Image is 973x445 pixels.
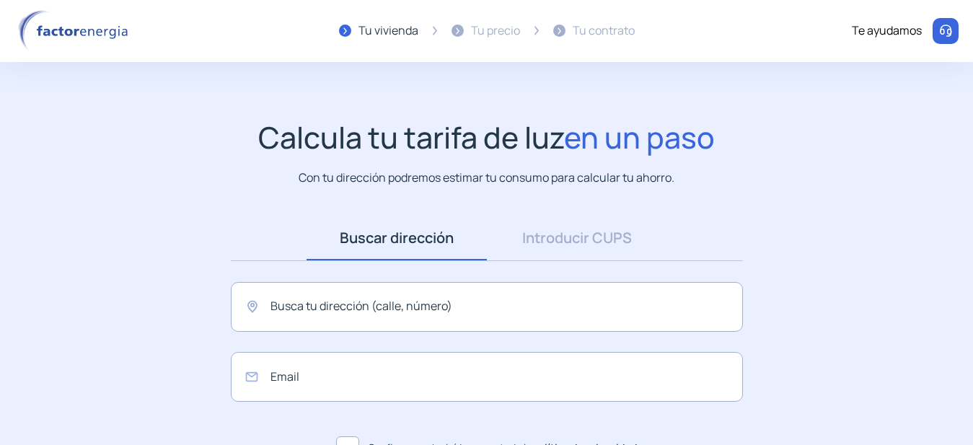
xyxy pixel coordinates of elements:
img: llamar [938,24,953,38]
span: en un paso [564,117,715,157]
a: Introducir CUPS [487,216,667,260]
div: Tu contrato [573,22,635,40]
a: Buscar dirección [307,216,487,260]
h1: Calcula tu tarifa de luz [258,120,715,155]
img: logo factor [14,10,137,52]
div: Tu vivienda [358,22,418,40]
p: Con tu dirección podremos estimar tu consumo para calcular tu ahorro. [299,169,674,187]
div: Te ayudamos [852,22,922,40]
div: Tu precio [471,22,520,40]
